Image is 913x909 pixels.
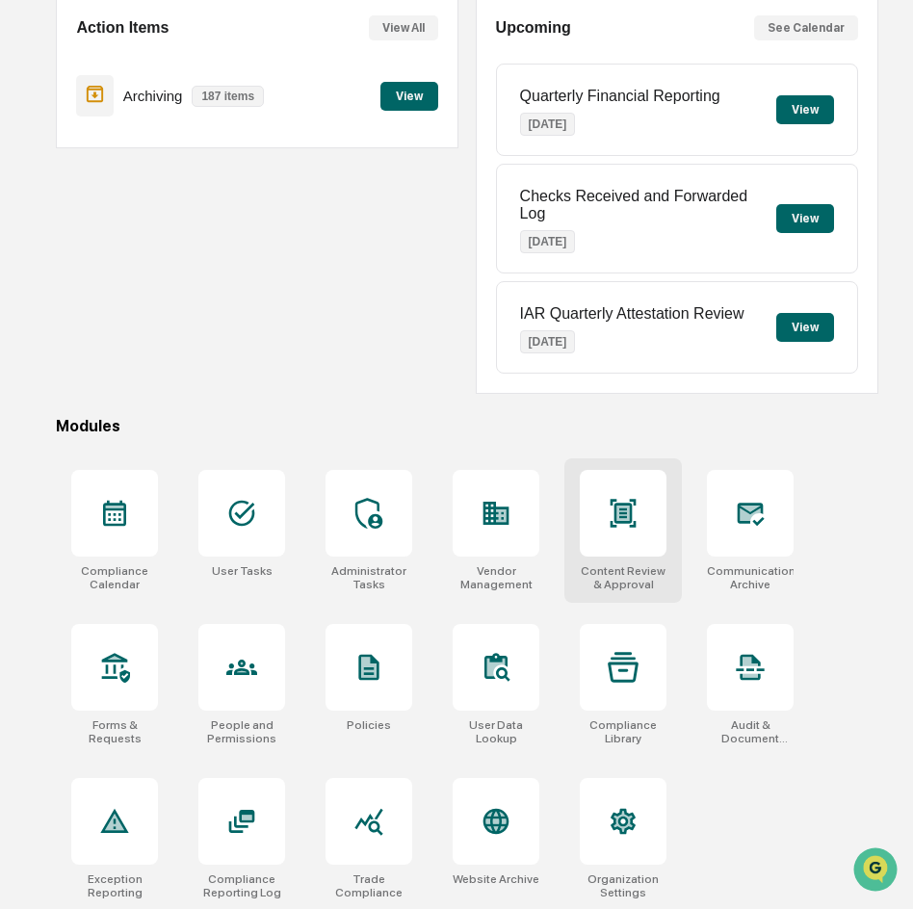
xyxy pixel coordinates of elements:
button: See Calendar [754,15,858,40]
button: View All [369,15,438,40]
p: [DATE] [520,330,576,353]
div: Forms & Requests [71,718,158,745]
div: Modules [56,417,877,435]
div: Audit & Document Logs [707,718,794,745]
button: View [776,95,834,124]
p: IAR Quarterly Attestation Review [520,305,744,323]
div: User Data Lookup [453,718,539,745]
p: [DATE] [520,230,576,253]
p: Quarterly Financial Reporting [520,88,720,105]
a: 🗄️Attestations [132,235,247,270]
p: How can we help? [19,40,351,71]
a: Powered byPylon [136,325,233,341]
span: Preclearance [39,243,124,262]
div: Website Archive [453,872,539,886]
div: Administrator Tasks [326,564,412,591]
div: Communications Archive [707,564,794,591]
p: 187 items [192,86,264,107]
button: View [776,313,834,342]
h2: Action Items [76,19,169,37]
p: Archiving [123,88,183,104]
iframe: Open customer support [851,845,903,897]
p: [DATE] [520,113,576,136]
div: 🖐️ [19,245,35,260]
div: 🔎 [19,281,35,297]
span: Pylon [192,326,233,341]
button: Start new chat [327,153,351,176]
a: 🔎Data Lookup [12,272,129,306]
button: View [380,82,438,111]
h2: Upcoming [496,19,571,37]
div: Vendor Management [453,564,539,591]
div: Compliance Reporting Log [198,872,285,899]
div: Organization Settings [580,872,666,899]
div: 🗄️ [140,245,155,260]
div: Compliance Calendar [71,564,158,591]
div: Exception Reporting [71,872,158,899]
div: Trade Compliance [326,872,412,899]
div: User Tasks [212,564,273,578]
div: Content Review & Approval [580,564,666,591]
div: Compliance Library [580,718,666,745]
a: View [380,86,438,104]
div: Policies [347,718,391,732]
a: 🖐️Preclearance [12,235,132,270]
p: Checks Received and Forwarded Log [520,188,776,222]
div: Start new chat [65,147,316,167]
span: Data Lookup [39,279,121,299]
div: People and Permissions [198,718,285,745]
div: We're available if you need us! [65,167,244,182]
button: View [776,204,834,233]
img: 1746055101610-c473b297-6a78-478c-a979-82029cc54cd1 [19,147,54,182]
span: Attestations [159,243,239,262]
